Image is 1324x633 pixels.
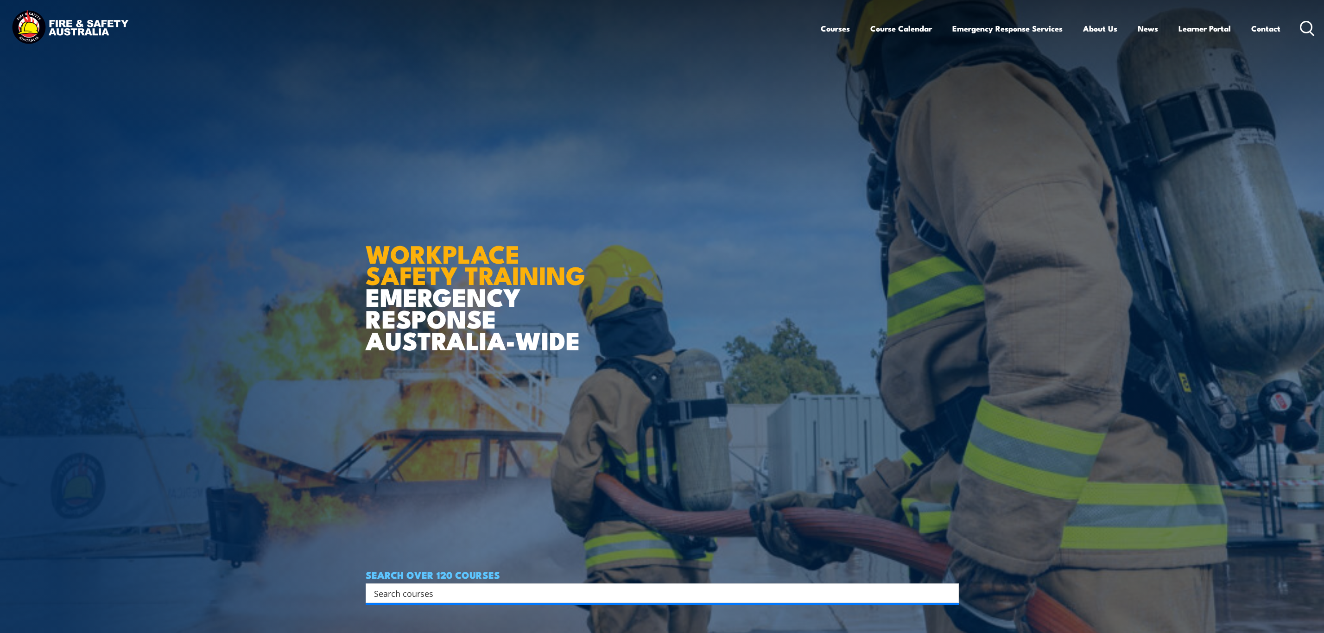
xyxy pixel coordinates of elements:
[366,234,585,294] strong: WORKPLACE SAFETY TRAINING
[821,16,850,41] a: Courses
[1083,16,1117,41] a: About Us
[376,587,940,600] form: Search form
[943,587,956,600] button: Search magnifier button
[870,16,932,41] a: Course Calendar
[952,16,1063,41] a: Emergency Response Services
[1251,16,1280,41] a: Contact
[366,570,959,580] h4: SEARCH OVER 120 COURSES
[374,586,938,600] input: Search input
[366,219,592,351] h1: EMERGENCY RESPONSE AUSTRALIA-WIDE
[1138,16,1158,41] a: News
[1178,16,1231,41] a: Learner Portal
